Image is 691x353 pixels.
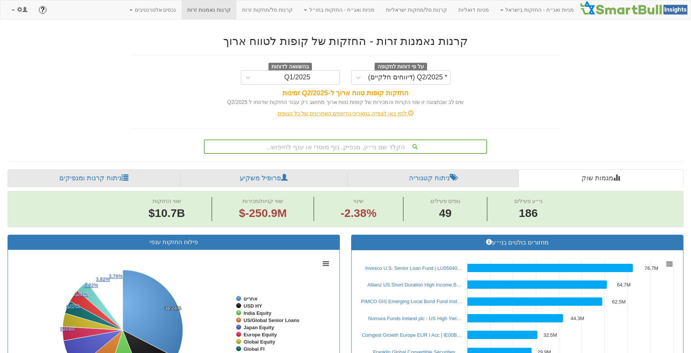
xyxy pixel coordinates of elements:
a: קרנות סל/מחקות זרות [236,0,298,19]
span: 49 [430,205,460,221]
tspan: Global Equity [244,339,276,345]
tspan: 44.3M [571,316,584,321]
span: על פי דוחות לתקופה [375,63,427,71]
tspan: Japan Equity [244,325,275,330]
span: 186 [514,205,543,221]
a: פרופיל משקיע [180,169,348,187]
span: שווי החזקות [153,198,181,204]
h3: פילוח החזקות ענפי [14,239,334,246]
a: ? [33,0,52,19]
tspan: 62.5M [612,299,626,305]
a: PIMCO GIS Emerging Local Bond Fund Inst… [361,299,462,304]
a: ניתוח קרנות ומנפיקים [8,169,180,187]
a: ניתוח קטגוריה [347,169,518,187]
tspan: 64.7M [617,282,631,288]
span: -2.38% [341,205,376,221]
tspan: 36.24% [165,305,182,311]
a: מניות ואג״ח - החזקות בחו״ל [298,0,380,19]
span: ? [40,6,45,14]
tspan: 4.03% [74,291,88,297]
tspan: 76.7M [645,265,658,271]
tspan: 32.5M [543,332,557,338]
span: $10.7B [148,207,185,219]
tspan: India Equity [244,310,271,316]
span: $-250.9M [239,207,287,219]
tspan: Global FI [244,346,265,352]
h3: מחזורים בולטים בני״ע [357,239,677,246]
div: Q1/2025 [284,74,310,81]
tspan: 9.14% [60,326,74,331]
div: * Q2/2025 (דיווחים חלקיים) [368,74,447,81]
a: Comgest Growth Europe EUR I Acc | IE00B… [362,332,462,338]
img: Smartbull [580,0,691,15]
tspan: Europe Equity [244,332,277,338]
tspan: USD HY [244,303,262,309]
a: קרנות נאמנות זרות [182,0,236,19]
tspan: 3.82% [96,276,110,282]
a: Invesco U.S. Senior Loan Fund | LU05640… [365,265,462,271]
span: בהשוואה לדוחות [268,63,312,71]
span: שווי קניות/מכירות [242,198,283,204]
div: הקלד שם ני״ע, מנפיק, גוף מוסדי או ענף לחיפוש... [205,140,486,153]
h2: קרנות נאמנות זרות - החזקות של קופות לטווח ארוך [130,35,561,47]
a: Allianz US Short Duration High Income B… [367,282,461,288]
a: נכסים אלטרנטיבים [124,0,182,19]
div: לחץ כאן לצפייה בתאריכי הדיווחים האחרונים של כל הגופים [125,110,566,117]
span: גופים פעילים [430,198,460,204]
a: קרנות סל/מחקות ישראליות [380,0,453,19]
tspan: אחרים [244,296,258,302]
tspan: 3.76% [109,273,123,279]
a: Nomura Funds Ireland plc - US High Yiel… [368,316,461,321]
tspan: 3.82% [84,282,98,288]
a: מגמות שוק [518,169,684,187]
tspan: 4.17% [66,303,80,309]
tspan: US/Global Senior Loans [244,317,299,323]
div: שים לב שבתצוגה זו שווי הקניות והמכירות של קופות טווח ארוך מחושב רק עבור החזקות שדווחו ל Q2/2025 [130,98,561,106]
span: שינוי [353,198,364,204]
a: מניות ואג״ח - החזקות בישראל [495,0,580,19]
span: ני״ע פעילים [514,198,543,204]
div: החזקות קופות טווח ארוך ל-Q2/2025 זמינות [130,88,561,98]
a: מניות דואליות [453,0,495,19]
